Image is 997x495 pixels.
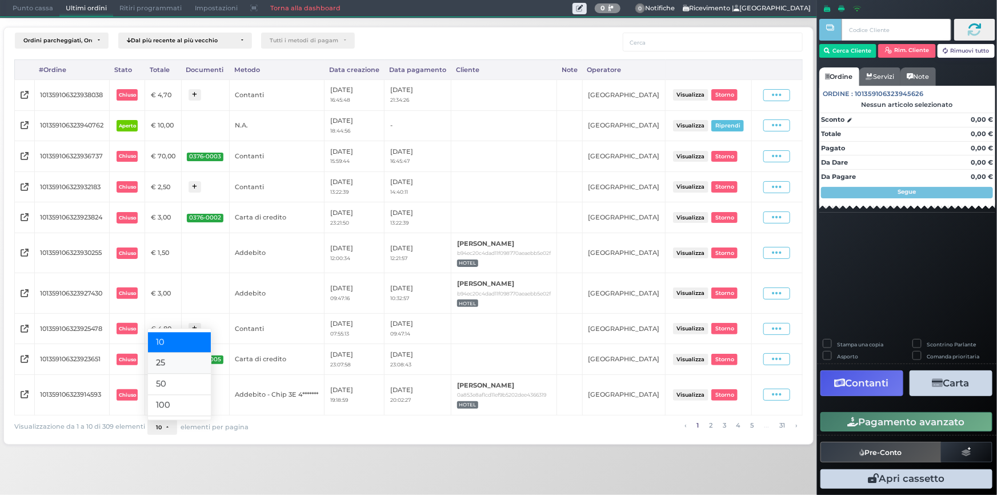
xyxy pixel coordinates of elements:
button: Riprendi [711,120,744,131]
button: Storno [711,323,738,334]
td: Addebito [229,273,324,313]
strong: Totale [821,130,841,138]
small: 12:00:34 [330,255,350,261]
td: [DATE] [385,344,451,375]
td: 101359106323925478 [34,313,109,344]
td: € 1,50 [145,233,181,273]
small: 13:22:39 [330,189,349,195]
td: € 4,80 [145,313,181,344]
b: Chiuso [119,392,136,398]
b: Chiuso [119,357,136,362]
button: Storno [711,181,738,192]
a: Servizi [859,67,900,86]
td: [GEOGRAPHIC_DATA] [582,344,665,375]
small: 12:21:57 [390,255,407,261]
strong: Da Dare [821,158,848,166]
td: N.A. [229,110,324,141]
td: [GEOGRAPHIC_DATA] [582,79,665,110]
small: 15:59:44 [330,158,350,164]
small: 23:21:50 [330,219,349,226]
td: € 6,00 [145,344,181,375]
button: Tutti i metodi di pagamento [261,33,355,49]
td: [DATE] [325,344,385,375]
td: - [385,110,451,141]
button: Apri cassetto [820,469,992,489]
td: 101359106323936737 [34,141,109,172]
b: 0 [600,4,605,12]
button: Pre-Conto [820,442,942,462]
b: Chiuso [119,250,136,256]
td: [GEOGRAPHIC_DATA] [582,171,665,202]
strong: 0,00 € [971,173,993,181]
td: 101359106323940762 [34,110,109,141]
div: Metodo [229,60,324,79]
b: Chiuso [119,92,136,98]
span: HOTEL [457,401,478,409]
td: [GEOGRAPHIC_DATA] [582,313,665,344]
div: Data creazione [325,60,385,79]
td: [GEOGRAPHIC_DATA] [582,202,665,233]
button: Ordini parcheggiati, Ordini aperti, Ordini chiusi [15,33,109,49]
td: [DATE] [385,375,451,415]
td: [DATE] [385,273,451,313]
td: [DATE] [385,141,451,172]
td: [DATE] [385,79,451,110]
span: HOTEL [457,260,478,267]
td: [DATE] [325,110,385,141]
button: Storno [711,212,738,223]
td: [DATE] [325,171,385,202]
button: Storno [711,151,738,162]
a: alla pagina 1 [693,420,702,432]
td: [GEOGRAPHIC_DATA] [582,375,665,415]
button: Storno [711,288,738,298]
span: Impostazioni [189,1,244,17]
td: [GEOGRAPHIC_DATA] [582,233,665,273]
td: 101359106323923651 [34,344,109,375]
td: 101359106323938038 [34,79,109,110]
small: 23:07:58 [330,361,351,368]
input: Cerca [623,33,803,51]
a: alla pagina 31 [776,420,788,432]
button: Cerca Cliente [819,44,877,58]
td: Contanti [229,79,324,110]
td: 101359106323927430 [34,273,109,313]
button: Visualizza [673,151,708,162]
div: Operatore [582,60,665,79]
button: Visualizza [673,323,708,334]
a: alla pagina 5 [747,420,757,432]
button: Visualizza [673,389,708,400]
td: 101359106323914593 [34,375,109,415]
strong: 0,00 € [971,130,993,138]
td: [DATE] [325,375,385,415]
div: Tutti i metodi di pagamento [270,37,338,44]
button: Visualizza [673,247,708,258]
b: Chiuso [119,326,136,332]
a: Ordine [819,67,859,86]
small: 18:44:56 [330,127,350,134]
td: [GEOGRAPHIC_DATA] [582,110,665,141]
button: Visualizza [673,212,708,223]
small: 0a853e8af1cd11ef9b5202dee4366319 [457,392,546,398]
span: Visualizzazione da 1 a 10 di 309 elementi [14,420,145,434]
a: Torna alla dashboard [264,1,347,17]
div: Cliente [451,60,556,79]
small: b94ec20c4dad11f098770aeaebb5e02f [457,290,551,297]
button: Pagamento avanzato [820,412,992,432]
td: [DATE] [385,202,451,233]
small: 13:22:39 [390,219,409,226]
small: 19:18:59 [330,397,348,403]
div: Ordini parcheggiati, Ordini aperti, Ordini chiusi [23,37,92,44]
a: 25 [148,353,211,374]
span: Ordine : [823,89,854,99]
td: 101359106323932183 [34,171,109,202]
span: 10 [156,424,162,431]
div: Note [556,60,582,79]
span: Ultimi ordini [59,1,113,17]
td: € 4,70 [145,79,181,110]
span: 0 [635,3,646,14]
strong: Segue [898,188,916,195]
td: € 10,00 [145,110,181,141]
td: [DATE] [325,273,385,313]
button: Carta [910,370,992,396]
div: Data pagamento [385,60,451,79]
